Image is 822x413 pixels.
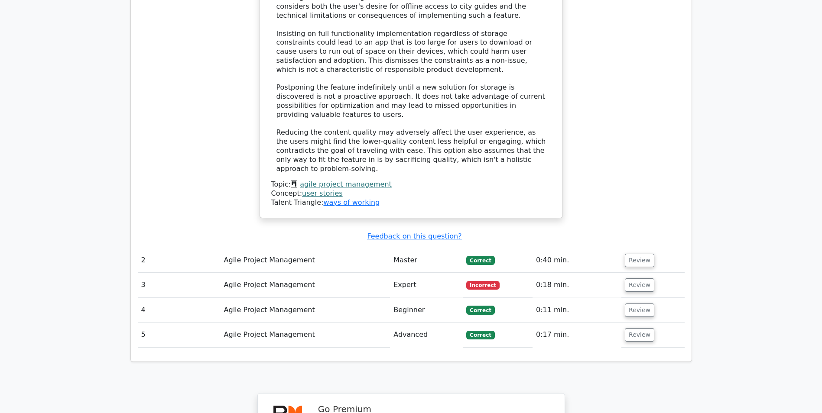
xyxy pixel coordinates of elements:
[221,273,390,297] td: Agile Project Management
[300,180,392,188] a: agile project management
[625,303,654,317] button: Review
[390,248,463,273] td: Master
[466,281,500,290] span: Incorrect
[466,331,494,339] span: Correct
[221,323,390,347] td: Agile Project Management
[533,273,621,297] td: 0:18 min.
[533,323,621,347] td: 0:17 min.
[367,232,461,240] a: Feedback on this question?
[271,189,551,198] div: Concept:
[221,298,390,323] td: Agile Project Management
[466,306,494,314] span: Correct
[221,248,390,273] td: Agile Project Management
[138,273,221,297] td: 3
[533,248,621,273] td: 0:40 min.
[271,180,551,189] div: Topic:
[323,198,380,206] a: ways of working
[625,328,654,342] button: Review
[390,298,463,323] td: Beginner
[390,323,463,347] td: Advanced
[302,189,343,197] a: user stories
[138,323,221,347] td: 5
[625,254,654,267] button: Review
[390,273,463,297] td: Expert
[271,180,551,207] div: Talent Triangle:
[138,248,221,273] td: 2
[625,278,654,292] button: Review
[138,298,221,323] td: 4
[466,256,494,265] span: Correct
[533,298,621,323] td: 0:11 min.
